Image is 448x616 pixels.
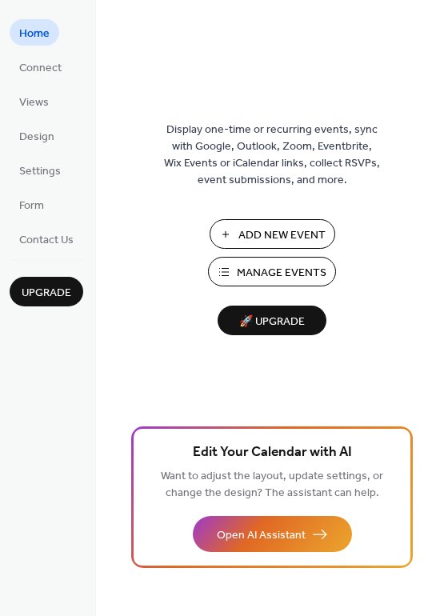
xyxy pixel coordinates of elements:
[193,442,352,464] span: Edit Your Calendar with AI
[10,226,83,252] a: Contact Us
[218,306,326,335] button: 🚀 Upgrade
[210,219,335,249] button: Add New Event
[10,157,70,183] a: Settings
[10,19,59,46] a: Home
[238,227,326,244] span: Add New Event
[217,527,306,544] span: Open AI Assistant
[10,191,54,218] a: Form
[22,285,71,302] span: Upgrade
[19,26,50,42] span: Home
[10,277,83,306] button: Upgrade
[19,198,44,214] span: Form
[19,163,61,180] span: Settings
[19,232,74,249] span: Contact Us
[193,516,352,552] button: Open AI Assistant
[10,54,71,80] a: Connect
[208,257,336,286] button: Manage Events
[164,122,380,189] span: Display one-time or recurring events, sync with Google, Outlook, Zoom, Eventbrite, Wix Events or ...
[227,311,317,333] span: 🚀 Upgrade
[161,466,383,504] span: Want to adjust the layout, update settings, or change the design? The assistant can help.
[19,129,54,146] span: Design
[237,265,326,282] span: Manage Events
[19,94,49,111] span: Views
[10,122,64,149] a: Design
[19,60,62,77] span: Connect
[10,88,58,114] a: Views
